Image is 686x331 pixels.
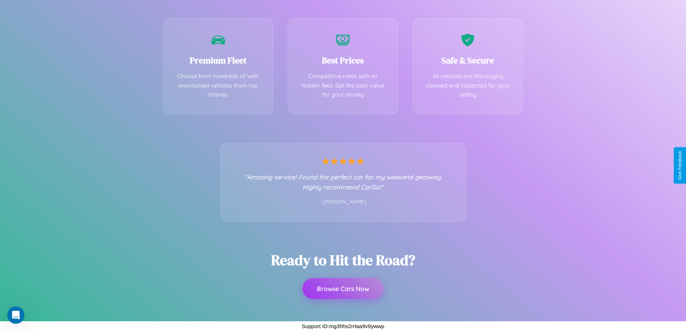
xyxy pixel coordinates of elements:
[302,278,384,299] button: Browse Cars Now
[299,54,387,66] h3: Best Prices
[7,307,24,324] iframe: Intercom live chat
[235,197,451,207] p: - [PERSON_NAME]
[271,250,415,270] h2: Ready to Hit the Road?
[174,54,263,66] h3: Premium Fleet
[235,172,451,192] p: "Amazing service! Found the perfect car for my weekend getaway. Highly recommend CarGo!"
[424,54,512,66] h3: Safe & Secure
[174,72,263,99] p: Choose from hundreds of well-maintained vehicles from top brands
[677,151,682,180] div: Give Feedback
[302,321,384,331] p: Support ID: mg3hhs2rrlaa9v9ywwp
[299,72,387,99] p: Competitive rates with no hidden fees. Get the best value for your money
[424,72,512,99] p: All vehicles are thoroughly cleaned and inspected for your safety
